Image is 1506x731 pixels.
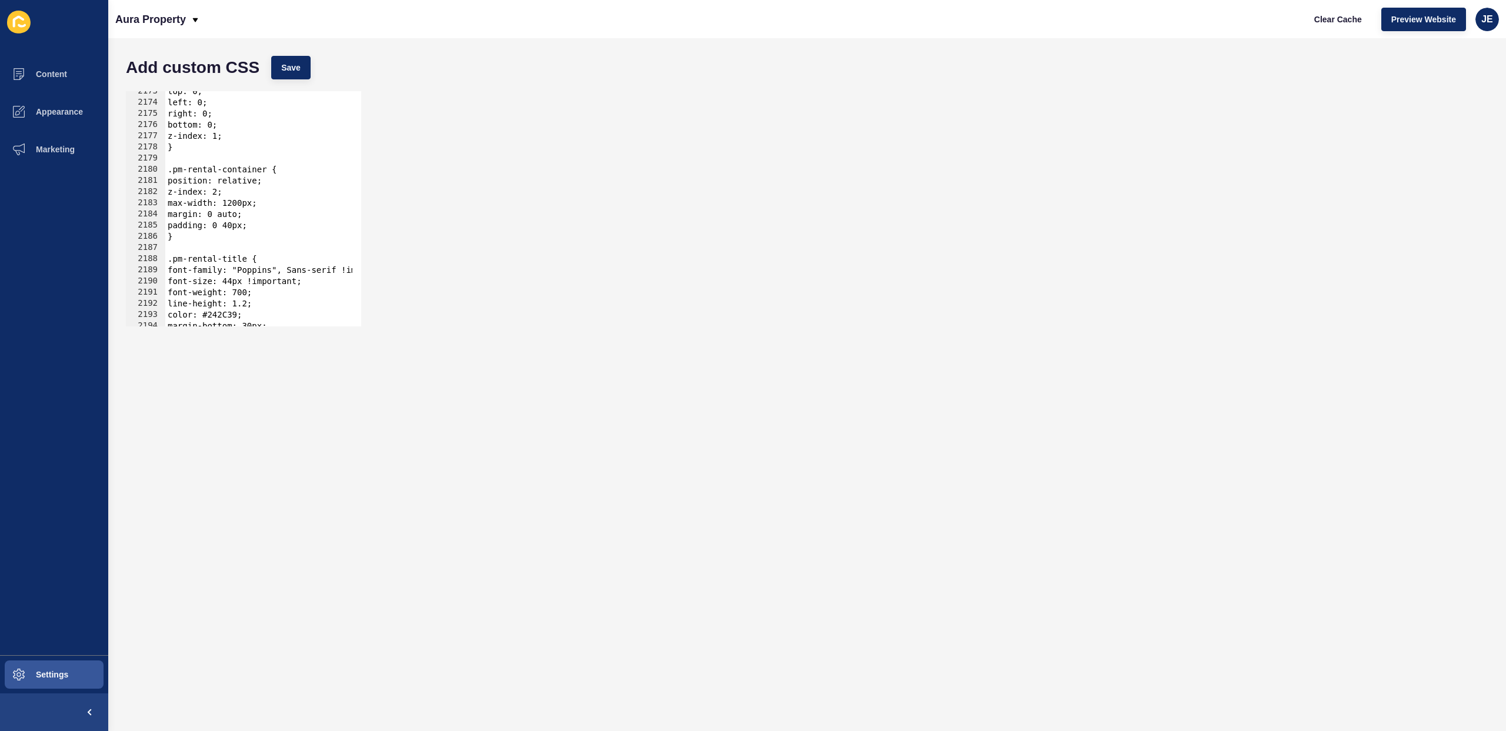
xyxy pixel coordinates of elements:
[126,131,165,142] div: 2177
[126,242,165,253] div: 2187
[281,62,301,74] span: Save
[1381,8,1466,31] button: Preview Website
[126,287,165,298] div: 2191
[126,186,165,198] div: 2182
[126,164,165,175] div: 2180
[126,276,165,287] div: 2190
[126,309,165,321] div: 2193
[126,175,165,186] div: 2181
[126,119,165,131] div: 2176
[126,86,165,97] div: 2173
[126,153,165,164] div: 2179
[126,97,165,108] div: 2174
[126,321,165,332] div: 2194
[1314,14,1362,25] span: Clear Cache
[115,5,186,34] p: Aura Property
[126,265,165,276] div: 2189
[126,298,165,309] div: 2192
[1391,14,1456,25] span: Preview Website
[1304,8,1372,31] button: Clear Cache
[126,198,165,209] div: 2183
[126,209,165,220] div: 2184
[126,253,165,265] div: 2188
[271,56,311,79] button: Save
[126,142,165,153] div: 2178
[126,108,165,119] div: 2175
[1481,14,1493,25] span: JE
[126,62,259,74] h1: Add custom CSS
[126,220,165,231] div: 2185
[126,231,165,242] div: 2186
